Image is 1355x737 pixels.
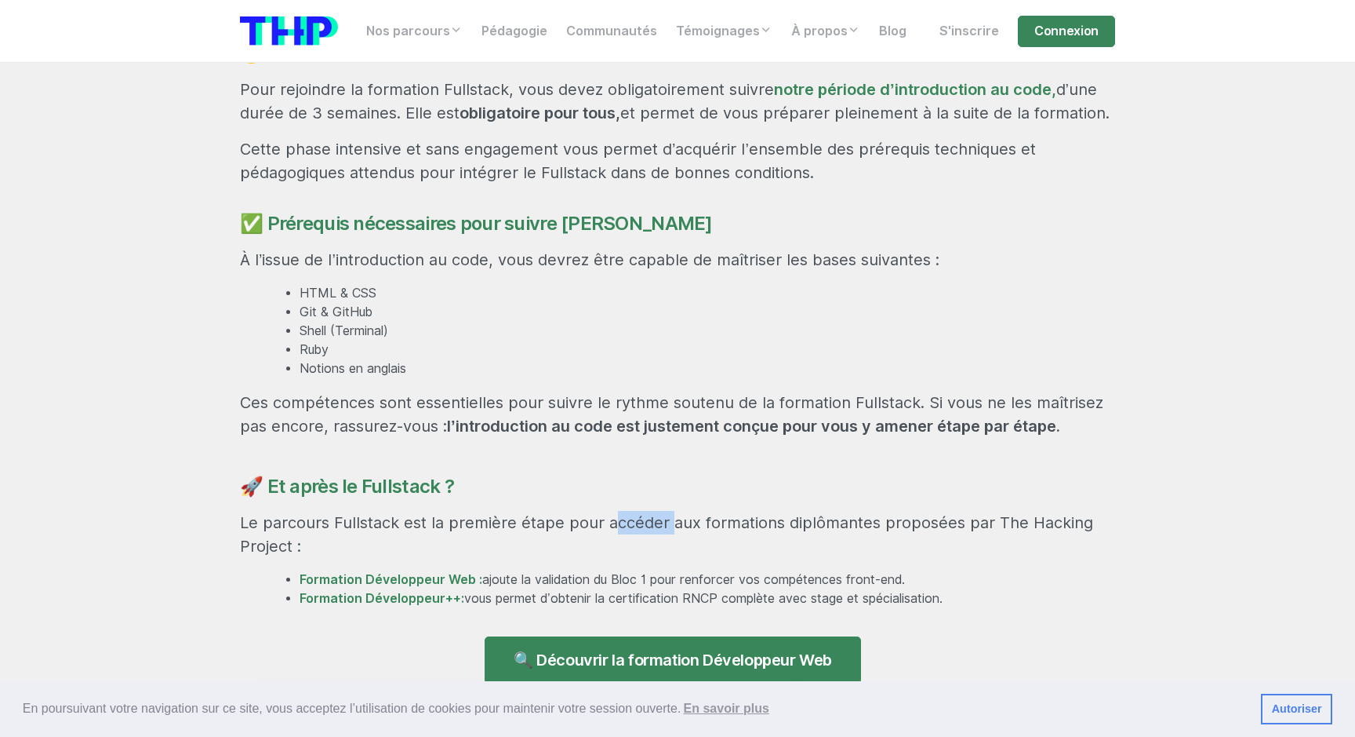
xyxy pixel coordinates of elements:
[557,16,667,47] a: Communautés
[667,16,782,47] a: Témoignages
[300,284,1115,303] li: HTML & CSS
[240,511,1115,558] p: Le parcours Fullstack est la première étape pour accéder aux formations diplômantes proposées par...
[1261,694,1332,725] a: dismiss cookie message
[240,16,338,46] img: logo
[300,572,482,587] a: Formation Développeur Web :
[300,359,1115,378] li: Notions en anglais
[447,417,1060,436] strong: l’introduction au code est justement conçue pour vous y amener étape par étape.
[300,303,1115,322] li: Git & GitHub
[240,213,1115,235] h4: ✅ Prérequis nécessaires pour suivre [PERSON_NAME]
[240,476,1115,498] h4: 🚀 Et après le Fullstack ?
[300,589,1115,608] li: vous permet d’obtenir la certification RNCP complète avec stage et spécialisation.
[485,637,861,684] a: 🔍 Découvrir la formation Développeur Web
[774,80,1056,99] a: notre période d’introduction au code,
[782,16,870,47] a: À propos
[23,697,1248,721] span: En poursuivant votre navigation sur ce site, vous acceptez l’utilisation de cookies pour mainteni...
[300,341,1115,359] li: Ruby
[300,571,1115,589] li: ajoute la validation du Bloc 1 pour renforcer vos compétences front-end.
[300,591,464,606] a: Formation Développeur++:
[1018,16,1115,47] a: Connexion
[930,16,1008,47] a: S'inscrire
[240,78,1115,125] p: Pour rejoindre la formation Fullstack, vous devez obligatoirement suivre d’une durée de 3 semaine...
[472,16,557,47] a: Pédagogie
[240,391,1115,438] p: Ces compétences sont essentielles pour suivre le rythme soutenu de la formation Fullstack. Si vou...
[870,16,916,47] a: Blog
[300,322,1115,341] li: Shell (Terminal)
[460,104,620,122] strong: obligatoire pour tous,
[240,137,1115,184] p: Cette phase intensive et sans engagement vous permet d’acquérir l’ensemble des prérequis techniqu...
[357,16,472,47] a: Nos parcours
[240,248,1115,272] p: À l’issue de l’introduction au code, vous devrez être capable de maîtriser les bases suivantes :
[681,697,772,721] a: learn more about cookies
